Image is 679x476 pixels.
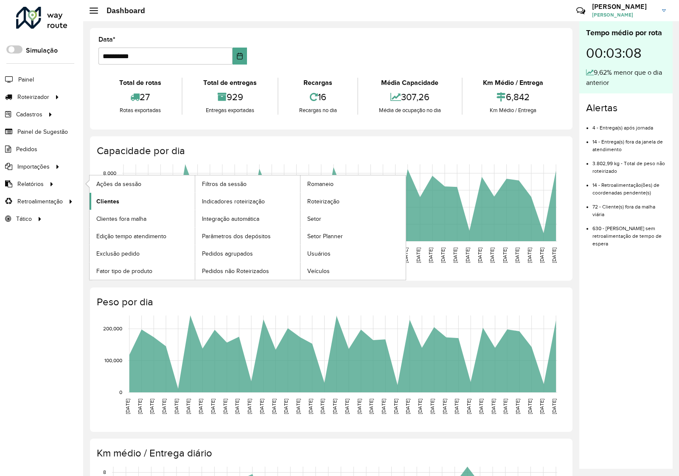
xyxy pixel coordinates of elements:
span: Fator tipo de produto [96,267,152,276]
div: Total de rotas [101,78,180,88]
text: [DATE] [185,399,191,414]
div: 9,62% menor que o dia anterior [586,68,666,88]
span: Integração automática [202,214,259,223]
a: Fator tipo de produto [90,262,195,279]
text: [DATE] [489,248,495,263]
li: 630 - [PERSON_NAME] sem retroalimentação de tempo de espera [592,218,666,248]
label: Data [98,34,115,45]
div: 16 [281,88,355,106]
a: Edição tempo atendimento [90,228,195,245]
text: [DATE] [222,399,228,414]
span: Pedidos não Roteirizados [202,267,269,276]
text: [DATE] [381,399,386,414]
a: Clientes fora malha [90,210,195,227]
text: 100,000 [104,358,122,363]
span: Setor [307,214,321,223]
div: Tempo médio por rota [586,27,666,39]
div: 929 [185,88,275,106]
span: Pedidos agrupados [202,249,253,258]
text: [DATE] [442,399,447,414]
text: [DATE] [454,399,459,414]
div: Recargas no dia [281,106,355,115]
text: [DATE] [502,399,508,414]
a: Veículos [300,262,406,279]
button: Choose Date [233,48,247,65]
text: [DATE] [466,399,471,414]
a: Parâmetros dos depósitos [195,228,300,245]
a: Pedidos agrupados [195,245,300,262]
span: Roteirizador [17,93,49,101]
a: Roteirização [300,193,406,210]
text: [DATE] [527,248,532,263]
text: [DATE] [465,248,470,263]
text: [DATE] [440,248,446,263]
text: [DATE] [283,399,289,414]
div: Média de ocupação no dia [360,106,459,115]
text: [DATE] [527,399,533,414]
text: [DATE] [161,399,167,414]
span: Clientes fora malha [96,214,146,223]
text: [DATE] [271,399,277,414]
a: Clientes [90,193,195,210]
span: Painel de Sugestão [17,127,68,136]
text: [DATE] [477,248,483,263]
li: 72 - Cliente(s) fora da malha viária [592,197,666,218]
text: [DATE] [198,399,203,414]
a: Integração automática [195,210,300,227]
span: Edição tempo atendimento [96,232,166,241]
div: Total de entregas [185,78,275,88]
text: [DATE] [137,399,143,414]
div: Rotas exportadas [101,106,180,115]
span: Romaneio [307,180,334,189]
span: Clientes [96,197,119,206]
a: Setor Planner [300,228,406,245]
div: 307,26 [360,88,459,106]
text: [DATE] [356,399,362,414]
span: Indicadores roteirização [202,197,265,206]
div: 6,842 [465,88,562,106]
text: [DATE] [502,248,508,263]
h4: Peso por dia [97,296,564,308]
text: [DATE] [393,399,398,414]
h4: Capacidade por dia [97,145,564,157]
div: 27 [101,88,180,106]
text: [DATE] [491,399,496,414]
text: [DATE] [344,399,350,414]
span: Usuários [307,249,331,258]
a: Romaneio [300,175,406,192]
text: 0 [119,389,122,395]
h4: Alertas [586,102,666,114]
text: [DATE] [539,248,544,263]
text: [DATE] [125,399,130,414]
a: Setor [300,210,406,227]
a: Pedidos não Roteirizados [195,262,300,279]
text: [DATE] [308,399,313,414]
span: Setor Planner [307,232,343,241]
text: [DATE] [417,399,423,414]
span: Veículos [307,267,330,276]
a: Ações da sessão [90,175,195,192]
span: Retroalimentação [17,197,63,206]
text: [DATE] [295,399,301,414]
div: Entregas exportadas [185,106,275,115]
span: Relatórios [17,180,44,189]
span: Cadastros [16,110,42,119]
text: [DATE] [428,248,433,263]
li: 14 - Entrega(s) fora da janela de atendimento [592,132,666,153]
span: Importações [17,162,50,171]
text: [DATE] [514,248,520,263]
div: Km Médio / Entrega [465,106,562,115]
text: [DATE] [478,399,484,414]
span: Painel [18,75,34,84]
text: [DATE] [149,399,154,414]
div: Recargas [281,78,355,88]
text: [DATE] [452,248,458,263]
span: Exclusão pedido [96,249,140,258]
div: Média Capacidade [360,78,459,88]
text: [DATE] [368,399,374,414]
span: Parâmetros dos depósitos [202,232,271,241]
div: Km Médio / Entrega [465,78,562,88]
text: [DATE] [405,399,410,414]
div: 00:03:08 [586,39,666,68]
text: [DATE] [332,399,337,414]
